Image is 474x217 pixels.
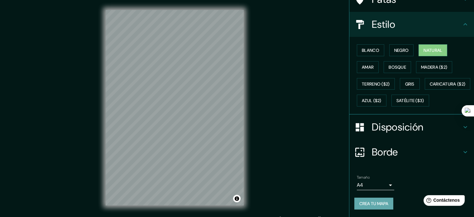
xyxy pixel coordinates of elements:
[389,44,414,56] button: Negro
[430,81,466,87] font: Caricatura ($2)
[372,145,398,159] font: Borde
[421,64,447,70] font: Madera ($2)
[400,78,420,90] button: Gris
[424,47,442,53] font: Natural
[354,198,393,210] button: Crea tu mapa
[362,98,381,104] font: Azul ($2)
[405,81,414,87] font: Gris
[372,18,395,31] font: Estilo
[362,64,374,70] font: Amar
[425,78,471,90] button: Caricatura ($2)
[233,195,241,202] button: Activar o desactivar atribución
[384,61,411,73] button: Bosque
[349,12,474,37] div: Estilo
[389,64,406,70] font: Bosque
[359,201,388,206] font: Crea tu mapa
[357,44,384,56] button: Blanco
[357,175,370,180] font: Tamaño
[357,182,363,188] font: A4
[357,78,395,90] button: Terreno ($2)
[372,121,423,134] font: Disposición
[391,95,429,106] button: Satélite ($3)
[419,44,447,56] button: Natural
[396,98,424,104] font: Satélite ($3)
[357,61,379,73] button: Amar
[394,47,409,53] font: Negro
[416,61,452,73] button: Madera ($2)
[349,140,474,165] div: Borde
[362,81,390,87] font: Terreno ($2)
[419,193,467,210] iframe: Lanzador de widgets de ayuda
[362,47,379,53] font: Blanco
[357,95,386,106] button: Azul ($2)
[357,180,394,190] div: A4
[106,10,244,205] canvas: Mapa
[349,115,474,140] div: Disposición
